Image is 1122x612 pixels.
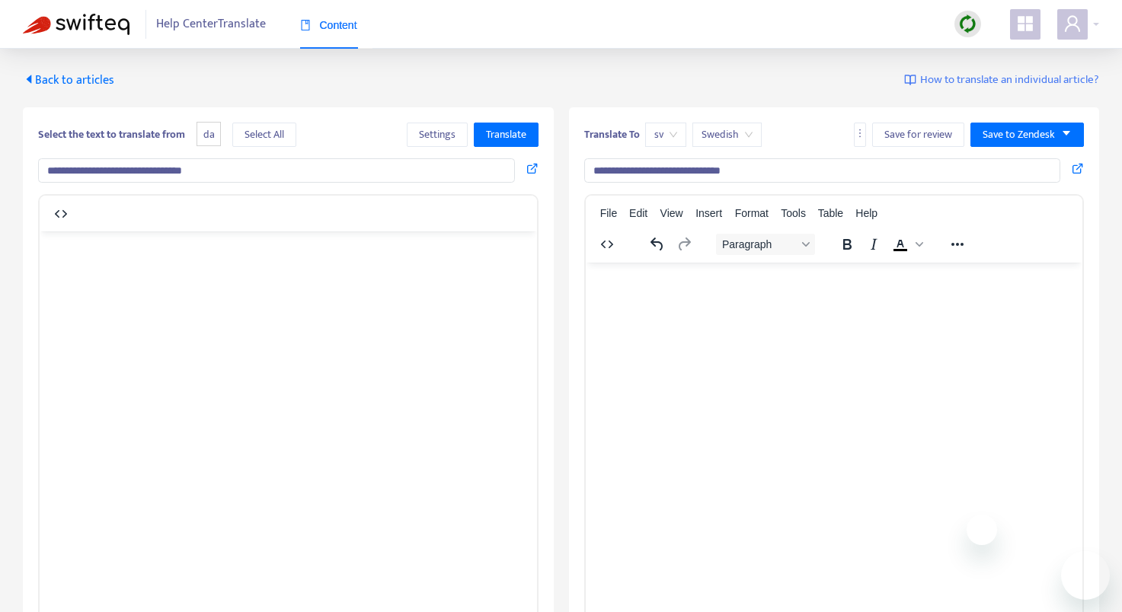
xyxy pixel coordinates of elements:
span: Table [818,207,843,219]
img: Swifteq [23,14,129,35]
span: Select All [245,126,284,143]
span: Paragraph [722,238,797,250]
img: sync.dc5367851b00ba804db3.png [958,14,977,33]
span: How to translate an individual article? [920,72,1099,89]
b: Select the text to translate from [38,126,185,143]
span: Tools [781,207,806,219]
button: Redo [671,234,697,255]
span: Back to articles [23,70,114,91]
span: View [660,207,683,219]
span: Swedish [702,123,753,146]
button: Select All [232,123,296,147]
span: Settings [419,126,456,143]
button: Block Paragraph [716,234,815,255]
span: book [300,20,311,30]
b: Translate To [584,126,640,143]
span: da [197,122,221,147]
span: Help Center Translate [156,10,266,39]
a: How to translate an individual article? [904,72,1099,89]
button: more [854,123,866,147]
span: caret-left [23,73,35,85]
span: Format [735,207,769,219]
span: caret-down [1061,128,1072,139]
button: Settings [407,123,468,147]
button: Save for review [872,123,964,147]
button: Save to Zendeskcaret-down [970,123,1084,147]
span: Save to Zendesk [983,126,1055,143]
button: Bold [834,234,860,255]
span: Edit [629,207,647,219]
span: Insert [695,207,722,219]
img: image-link [904,74,916,86]
span: appstore [1016,14,1034,33]
div: Text color Black [887,234,925,255]
button: Italic [861,234,887,255]
span: Translate [486,126,526,143]
button: Reveal or hide additional toolbar items [945,234,970,255]
span: user [1063,14,1082,33]
button: Translate [474,123,539,147]
iframe: Knapp för att öppna meddelandefönstret [1061,551,1110,600]
span: sv [654,123,677,146]
span: Content [300,19,357,31]
span: File [600,207,618,219]
iframe: Stäng meddelande [967,515,997,545]
span: more [855,128,865,139]
span: Help [855,207,877,219]
button: Undo [644,234,670,255]
span: Save for review [884,126,952,143]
